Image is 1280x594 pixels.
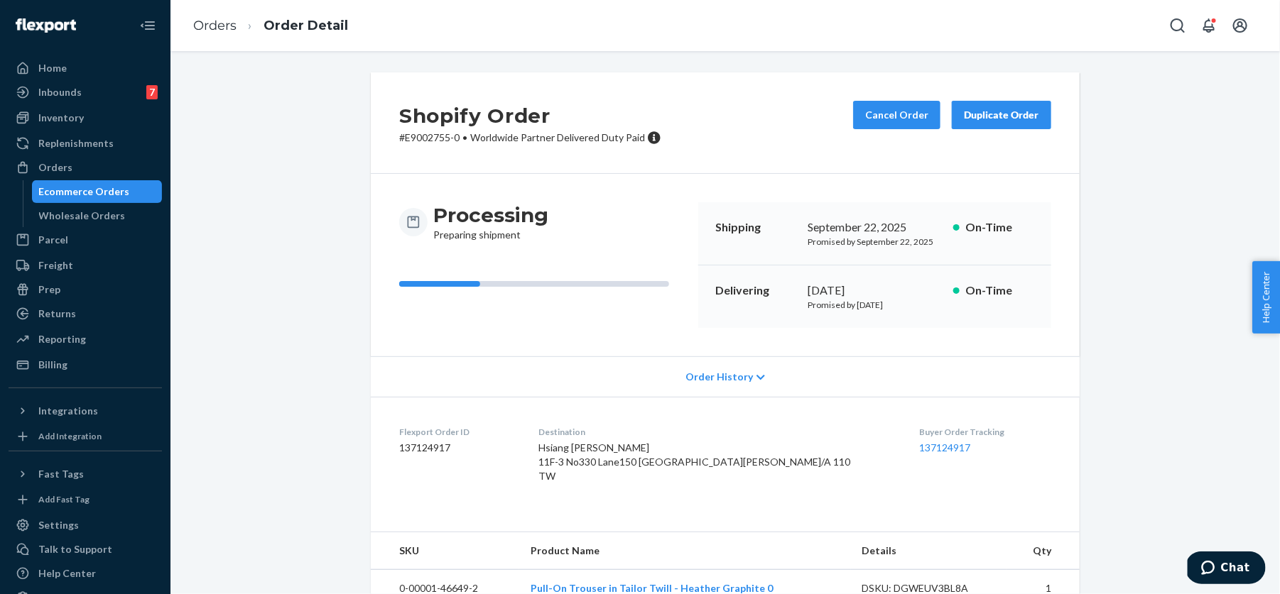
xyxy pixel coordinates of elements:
span: Worldwide Partner Delivered Duty Paid [470,131,645,143]
a: Home [9,57,162,79]
div: Billing [38,358,67,372]
button: Open account menu [1226,11,1254,40]
p: # E9002755-0 [399,131,661,145]
span: Order History [685,370,753,384]
a: Parcel [9,229,162,251]
a: Pull-On Trouser in Tailor Twill - Heather Graphite 0 [531,582,773,594]
dd: 137124917 [399,441,516,455]
span: • [462,131,467,143]
th: Qty [1007,532,1080,570]
a: Billing [9,353,162,376]
button: Close Navigation [134,11,162,40]
a: Ecommerce Orders [32,180,163,203]
a: Add Integration [9,428,162,445]
img: Flexport logo [16,18,76,33]
a: Replenishments [9,132,162,155]
div: Help Center [38,566,96,581]
dt: Destination [538,426,896,438]
span: Hsiang [PERSON_NAME] 11F-3 No330 Lane150 [GEOGRAPHIC_DATA][PERSON_NAME]/A 110 TW [538,441,850,482]
th: Details [851,532,1007,570]
div: 7 [146,85,158,99]
button: Help Center [1252,261,1280,334]
p: Shipping [715,219,796,236]
button: Integrations [9,400,162,422]
dt: Flexport Order ID [399,426,516,438]
p: Promised by [DATE] [808,299,942,311]
button: Cancel Order [853,101,940,129]
div: Talk to Support [38,542,112,556]
iframe: Opens a widget where you can chat to one of our agents [1188,551,1266,587]
div: Fast Tags [38,467,84,481]
button: Open Search Box [1164,11,1192,40]
div: Inventory [38,111,84,125]
div: Orders [38,160,72,175]
div: Inbounds [38,85,82,99]
div: Prep [38,282,60,297]
p: On-Time [965,282,1034,299]
div: Home [38,61,67,75]
p: Promised by September 22, 2025 [808,236,942,248]
div: Preparing shipment [433,202,548,242]
button: Fast Tags [9,463,162,485]
th: Product Name [519,532,851,570]
div: Integrations [38,404,98,418]
div: Duplicate Order [964,108,1039,122]
a: Freight [9,254,162,277]
div: Parcel [38,233,68,247]
a: Orders [9,156,162,179]
ol: breadcrumbs [182,5,359,47]
h2: Shopify Order [399,101,661,131]
button: Talk to Support [9,538,162,561]
div: Add Integration [38,430,102,442]
div: Ecommerce Orders [39,185,130,199]
div: Wholesale Orders [39,209,126,223]
dt: Buyer Order Tracking [920,426,1051,438]
div: Settings [38,518,79,532]
a: Orders [193,18,237,33]
div: Replenishments [38,136,114,150]
a: Wholesale Orders [32,204,163,227]
a: Add Fast Tag [9,491,162,508]
a: 137124917 [920,441,971,453]
a: Prep [9,278,162,301]
a: Inbounds7 [9,81,162,104]
a: Inventory [9,106,162,129]
p: Delivering [715,282,796,299]
div: Freight [38,258,73,273]
a: Settings [9,514,162,537]
a: Reporting [9,328,162,351]
a: Help Center [9,562,162,585]
th: SKU [371,532,519,570]
a: Returns [9,302,162,325]
a: Order Detail [264,18,348,33]
button: Duplicate Order [952,101,1051,129]
div: September 22, 2025 [808,219,942,236]
div: [DATE] [808,282,942,299]
div: Returns [38,307,76,321]
p: On-Time [965,219,1034,236]
h3: Processing [433,202,548,228]
button: Open notifications [1195,11,1223,40]
div: Reporting [38,332,86,346]
div: Add Fast Tag [38,493,90,505]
